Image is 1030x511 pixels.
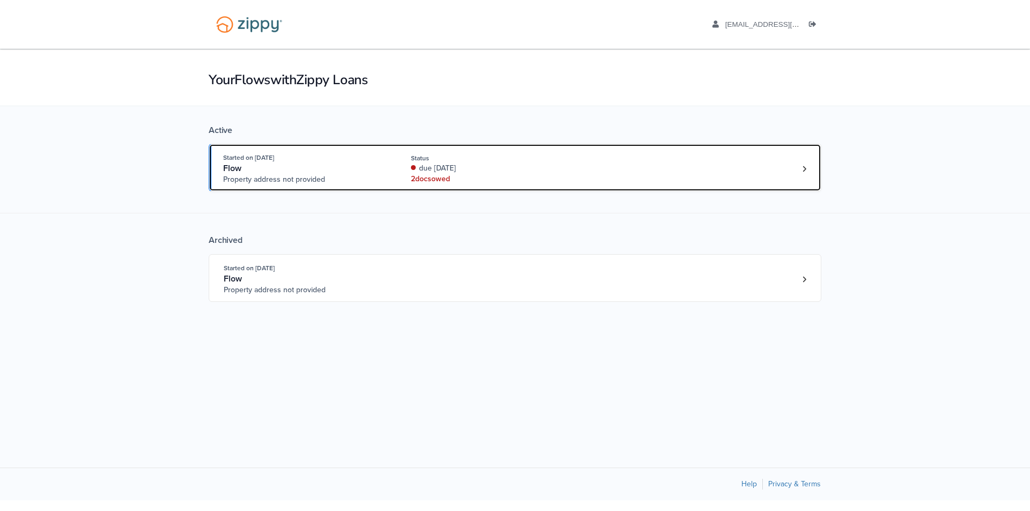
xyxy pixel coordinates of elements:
a: Open loan 4199969 [209,144,821,191]
a: Open loan 4084249 [209,254,821,302]
div: due [DATE] [411,163,554,174]
span: Flow [224,273,242,284]
a: edit profile [712,20,848,31]
span: Started on [DATE] [224,264,275,272]
div: 2 doc s owed [411,174,554,184]
div: Archived [209,235,821,246]
div: Status [411,153,554,163]
div: Active [209,125,821,136]
a: Loan number 4084249 [796,271,812,287]
h1: Your Flows with Zippy Loans [209,71,821,89]
a: Log out [809,20,821,31]
span: Property address not provided [223,174,387,185]
span: Flow [223,163,241,174]
span: Property address not provided [224,285,387,295]
a: Help [741,479,757,488]
img: Logo [209,11,289,38]
span: Started on [DATE] [223,154,274,161]
span: jennp1006@gmail.com [725,20,848,28]
a: Loan number 4199969 [796,161,812,177]
a: Privacy & Terms [768,479,821,488]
